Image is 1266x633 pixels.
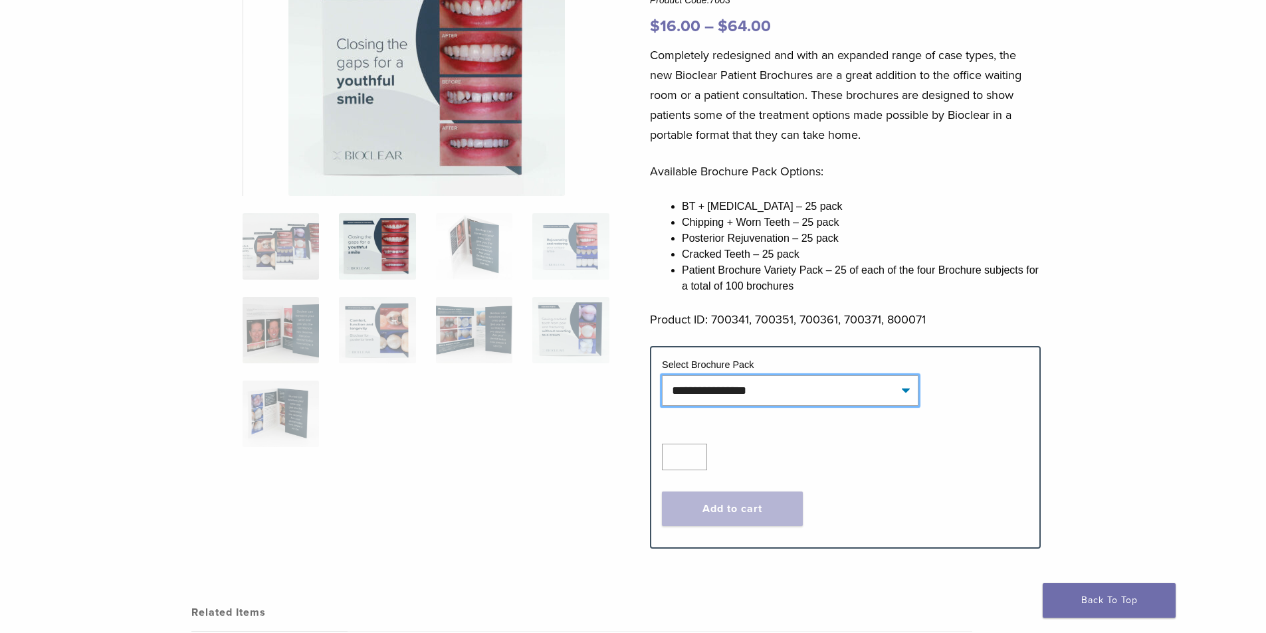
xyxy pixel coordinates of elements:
li: Chipping + Worn Teeth – 25 pack [682,215,1041,230]
img: Patient Brochures - Image 6 [339,297,415,363]
a: Related Items [191,594,348,631]
p: Available Brochure Pack Options: [650,161,1041,181]
img: Patient Brochures - Image 5 [243,297,319,363]
img: Patient Brochures - Image 7 [436,297,512,363]
img: Patient Brochures - Image 8 [532,297,609,363]
bdi: 16.00 [650,17,700,36]
p: Completely redesigned and with an expanded range of case types, the new Bioclear Patient Brochure... [650,45,1041,145]
span: $ [650,17,660,36]
label: Select Brochure Pack [662,359,754,370]
img: Patient Brochures - Image 2 [339,213,415,280]
a: Clear [673,408,719,421]
a: Back To Top [1043,583,1176,618]
span: – [704,17,714,36]
img: New-Patient-Brochures_All-Four-1920x1326-1-324x324.jpg [243,213,319,280]
img: Patient Brochures - Image 4 [532,213,609,280]
img: Patient Brochures - Image 3 [436,213,512,280]
button: Add to cart [662,492,803,526]
li: Cracked Teeth – 25 pack [682,246,1041,262]
li: Posterior Rejuvenation – 25 pack [682,230,1041,246]
bdi: 64.00 [718,17,771,36]
img: Patient Brochures - Image 9 [243,381,319,447]
li: Patient Brochure Variety Pack – 25 of each of the four Brochure subjects for a total of 100 broch... [682,262,1041,294]
span: $ [718,17,728,36]
p: Product ID: 700341, 700351, 700361, 700371, 800071 [650,310,1041,329]
li: BT + [MEDICAL_DATA] – 25 pack [682,199,1041,215]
